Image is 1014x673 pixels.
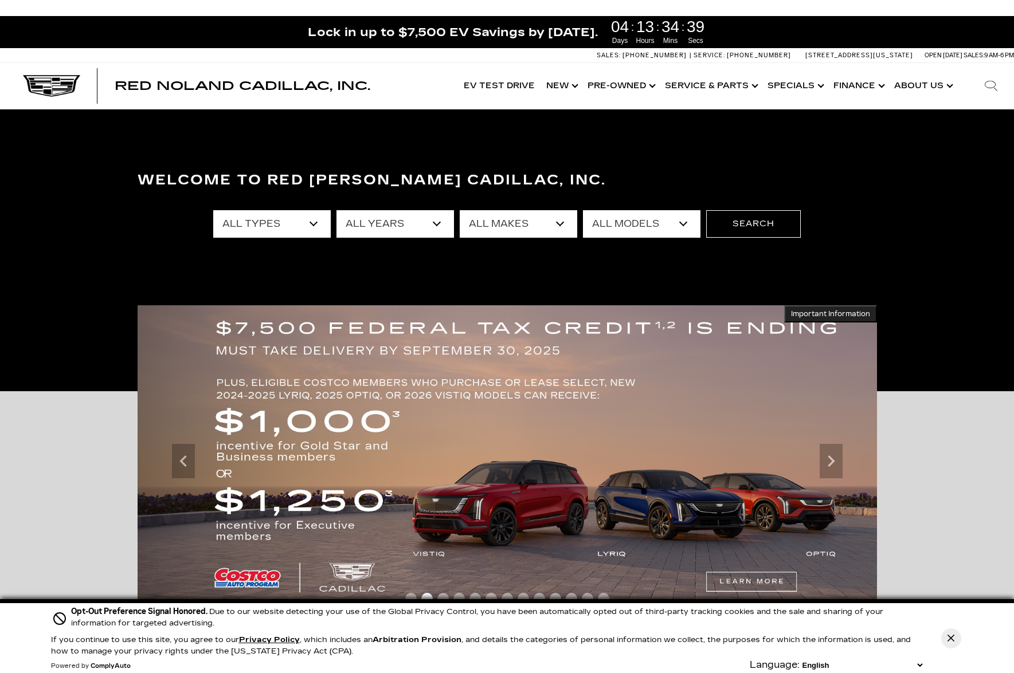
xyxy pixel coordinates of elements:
span: Secs [685,36,707,46]
a: Finance [828,63,888,109]
div: Due to our website detecting your use of the Global Privacy Control, you have been automatically ... [71,605,925,629]
a: ComplyAuto [91,663,131,670]
a: [STREET_ADDRESS][US_STATE] [805,52,913,59]
span: Go to slide 4 [453,593,465,604]
span: Go to slide 9 [534,593,545,604]
a: Specials [762,63,828,109]
a: EV Test Drive [458,63,541,109]
a: About Us [888,63,957,109]
a: Sales: [PHONE_NUMBER] [597,52,690,58]
a: Pre-Owned [582,63,659,109]
a: Red Noland Cadillac, Inc. [115,80,370,92]
span: 39 [685,19,707,35]
span: Days [609,36,631,46]
select: Filter by make [460,210,577,238]
div: Language: [750,660,800,670]
span: : [631,18,635,36]
h3: Welcome to Red [PERSON_NAME] Cadillac, Inc. [138,169,877,192]
a: Service: [PHONE_NUMBER] [690,52,794,58]
img: $7,500 FEDERAL TAX CREDIT IS ENDING. $1,000 incentive for Gold Star and Business members OR $1250... [138,305,877,617]
img: Cadillac Dark Logo with Cadillac White Text [23,75,80,97]
span: Go to slide 1 [405,593,417,604]
span: Go to slide 6 [486,593,497,604]
span: Go to slide 5 [469,593,481,604]
span: [PHONE_NUMBER] [623,52,687,59]
select: Filter by year [336,210,454,238]
span: Go to slide 10 [550,593,561,604]
button: Search [706,210,801,238]
a: New [541,63,582,109]
span: Lock in up to $7,500 EV Savings by [DATE]. [308,25,598,40]
div: Powered by [51,663,131,670]
a: Close [995,22,1008,36]
select: Filter by model [583,210,700,238]
select: Language Select [800,660,925,671]
div: Next [820,444,843,478]
span: Go to slide 7 [502,593,513,604]
span: Open [DATE] [925,52,962,59]
strong: Arbitration Provision [373,635,461,644]
span: [PHONE_NUMBER] [727,52,791,59]
span: Opt-Out Preference Signal Honored . [71,607,209,616]
div: Previous [172,444,195,478]
select: Filter by type [213,210,331,238]
span: 34 [660,19,682,35]
span: Go to slide 13 [598,593,609,604]
span: Go to slide 12 [582,593,593,604]
span: Sales: [964,52,984,59]
span: Go to slide 8 [518,593,529,604]
span: Sales: [597,52,621,59]
span: : [682,18,685,36]
a: Service & Parts [659,63,762,109]
span: : [656,18,660,36]
span: 13 [635,19,656,35]
span: 04 [609,19,631,35]
span: Go to slide 11 [566,593,577,604]
a: Privacy Policy [239,635,300,644]
span: Hours [635,36,656,46]
span: Go to slide 2 [421,593,433,604]
p: If you continue to use this site, you agree to our , which includes an , and details the categori... [51,635,911,656]
span: Red Noland Cadillac, Inc. [115,79,370,93]
span: Important Information [791,309,870,318]
span: Service: [694,52,725,59]
span: Go to slide 3 [437,593,449,604]
button: Close Button [941,628,961,648]
span: 9 AM-6 PM [984,52,1014,59]
span: Mins [660,36,682,46]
